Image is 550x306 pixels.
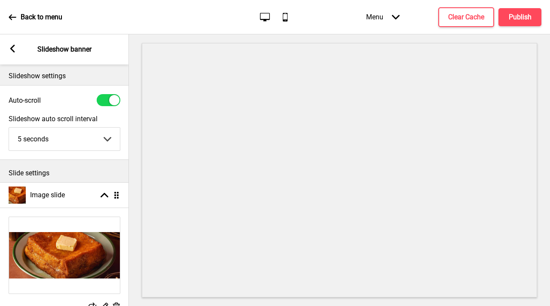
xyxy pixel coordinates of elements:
[9,96,41,104] label: Auto-scroll
[9,168,120,178] p: Slide settings
[357,4,408,30] div: Menu
[37,45,92,54] p: Slideshow banner
[9,217,120,294] img: Image
[30,190,65,200] h4: Image slide
[9,71,120,81] p: Slideshow settings
[21,12,62,22] p: Back to menu
[509,12,532,22] h4: Publish
[9,6,62,29] a: Back to menu
[9,115,120,123] label: Slideshow auto scroll interval
[448,12,484,22] h4: Clear Cache
[438,7,494,27] button: Clear Cache
[498,8,541,26] button: Publish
